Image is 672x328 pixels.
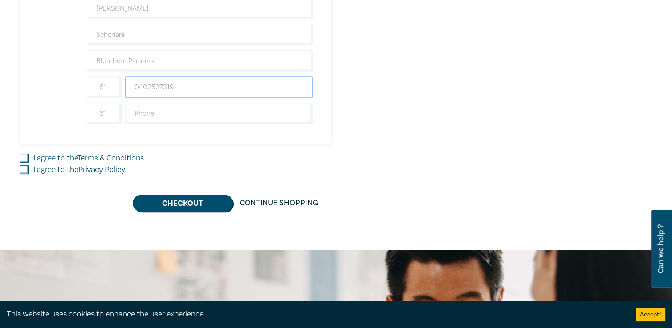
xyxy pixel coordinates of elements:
div: This website uses cookies to enhance the user experience. [7,308,622,320]
input: +61 [87,103,122,124]
a: Continue Shopping [233,195,325,212]
span: Can we help ? [656,215,665,283]
input: Phone [125,103,313,124]
input: Company [87,50,313,72]
button: Checkout [133,195,233,212]
label: I agree to the [33,152,144,164]
a: Terms & Conditions [77,153,144,163]
input: +61 [87,76,122,98]
label: I agree to the [33,164,125,176]
button: Accept cookies [636,308,665,321]
a: Privacy Policy [78,164,125,175]
input: Last Name* [87,24,313,45]
input: Mobile* [125,76,313,98]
